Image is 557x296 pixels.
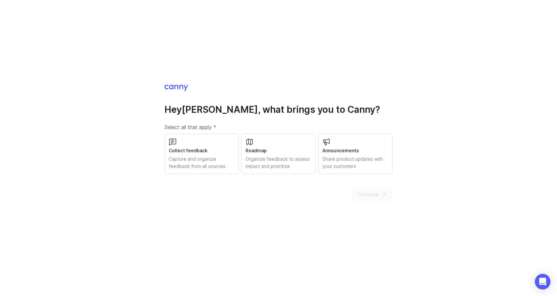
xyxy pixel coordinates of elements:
div: Share product updates with your customers [322,155,388,170]
h1: Hey [PERSON_NAME] , what brings you to Canny? [164,104,393,115]
label: Select all that apply [164,123,393,131]
button: Collect feedbackCapture and organize feedback from all sources [164,134,239,174]
img: Canny Home [164,85,188,91]
div: Organize feedback to assess impact and prioritize [246,155,311,170]
div: Collect feedback [169,147,235,154]
button: AnnouncementsShare product updates with your customers [318,134,393,174]
div: Announcements [322,147,388,154]
div: Roadmap [246,147,311,154]
div: Open Intercom Messenger [535,274,550,289]
button: RoadmapOrganize feedback to assess impact and prioritize [241,134,316,174]
div: Capture and organize feedback from all sources [169,155,235,170]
